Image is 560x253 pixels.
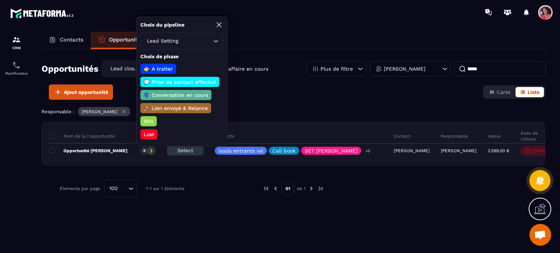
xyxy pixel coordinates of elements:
p: Win [143,118,155,125]
p: Valeur [488,133,501,139]
p: [PERSON_NAME] [82,109,117,114]
img: next [317,185,324,192]
p: 🚀 Lien envoyé & Relance [143,104,209,112]
p: [DATE] [533,148,547,153]
p: Responsable [441,133,468,139]
p: Opportunités [109,36,144,43]
p: Éléments par page [60,186,100,191]
div: Ouvrir le chat [529,224,551,246]
p: Planificateur [2,71,31,75]
p: CRM [2,46,31,50]
div: Search for option [104,180,137,197]
p: 1 affaire en cours [225,66,268,72]
p: 🗣️ Conversation en cours [143,91,209,99]
img: formation [12,35,21,44]
p: 1-1 sur 1 éléments [146,186,184,191]
a: Opportunités [91,32,151,49]
a: schedulerschedulerPlanificateur [2,55,31,81]
p: 2 599,00 € [488,148,509,153]
input: Search for option [120,185,127,193]
h2: Opportunités [42,62,98,76]
button: Liste [516,87,544,97]
p: Opportunité [PERSON_NAME] [49,148,128,154]
p: leads entrants vsl [218,148,263,153]
p: Call book [272,148,296,153]
button: Ajout opportunité [49,84,113,100]
img: logo [10,7,76,20]
a: formationformationCRM [2,30,31,55]
div: Search for option [102,60,179,77]
p: Responsable : [42,109,74,114]
p: Nom de la l'opportunité [49,133,115,139]
p: 💬 Prise de contact effectué [143,78,217,86]
span: 100 [107,185,120,193]
span: Select [178,147,193,153]
p: 01 [281,182,294,195]
img: scheduler [12,61,21,70]
span: Lead closing [109,65,141,73]
p: Contact [394,133,411,139]
span: Lead Setting [145,37,180,45]
input: Search for option [180,37,211,45]
p: de 1 [297,186,306,191]
p: Contacts [60,36,83,43]
p: 0 [143,148,145,153]
p: Choix du pipeline [140,21,184,28]
p: SET [PERSON_NAME] [305,148,358,153]
span: Carte [497,89,510,95]
p: Choix de phase [140,53,223,60]
p: [PERSON_NAME] [441,148,477,153]
img: prev [272,185,279,192]
a: Contacts [42,32,91,49]
p: Date de clôture [521,130,551,142]
span: Liste [528,89,540,95]
img: next [308,185,315,192]
p: [PERSON_NAME] [384,66,425,71]
p: 👉 A traiter [143,65,174,72]
img: prev [263,185,270,192]
p: Lost [143,131,155,138]
span: Ajout opportunité [64,88,108,96]
p: Plus de filtre [320,66,353,71]
p: +3 [363,147,373,155]
button: Carte [485,87,515,97]
div: Search for option [140,33,223,50]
